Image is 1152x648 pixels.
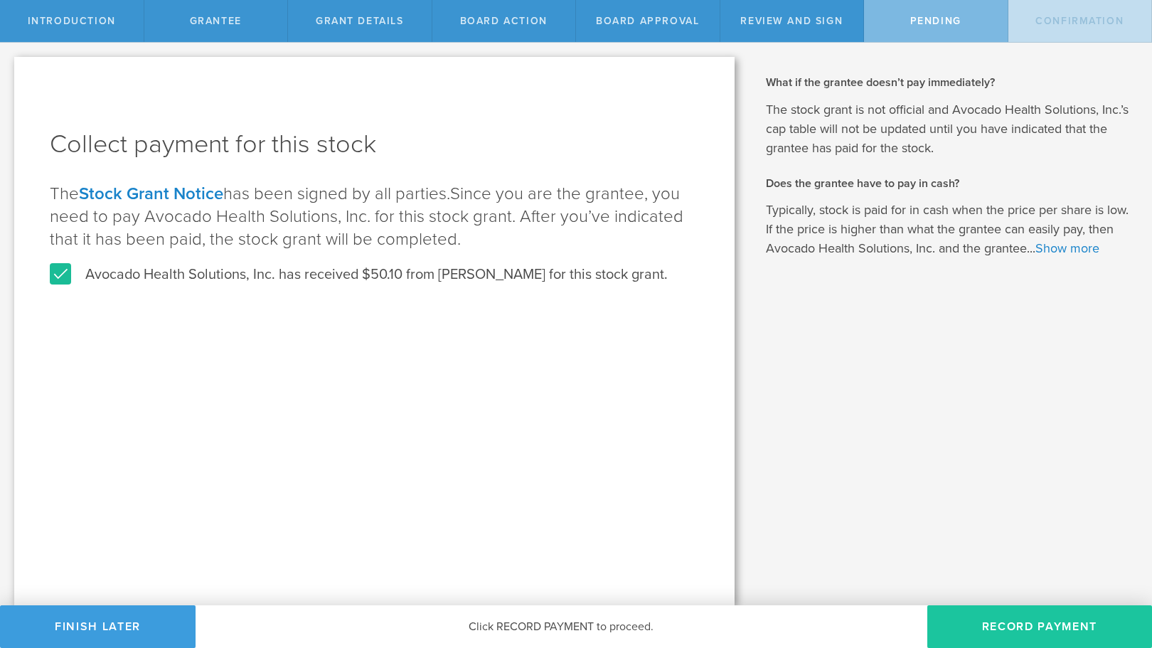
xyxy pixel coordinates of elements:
h2: What if the grantee doesn’t pay immediately? [766,75,1131,90]
span: Grant Details [316,15,404,27]
span: Introduction [28,15,116,27]
span: Board Action [460,15,548,27]
label: Avocado Health Solutions, Inc. has received $50.10 from [PERSON_NAME] for this stock grant. [50,265,668,284]
p: Typically, stock is paid for in cash when the price per share is low. If the price is higher than... [766,201,1131,258]
span: Grantee [190,15,242,27]
span: Review and Sign [740,15,843,27]
span: Since you are the grantee, you need to pay Avocado Health Solutions, Inc. for this stock grant. A... [50,184,683,250]
p: The stock grant is not official and Avocado Health Solutions, Inc.’s cap table will not be update... [766,100,1131,158]
span: Pending [910,15,961,27]
span: Confirmation [1035,15,1124,27]
a: Stock Grant Notice [79,184,223,204]
h2: Does the grantee have to pay in cash? [766,176,1131,191]
span: Board Approval [596,15,699,27]
iframe: Chat Widget [1081,537,1152,605]
button: Record Payment [927,605,1152,648]
p: The has been signed by all parties. [50,183,699,251]
a: Show more [1035,240,1099,256]
h1: Collect payment for this stock [50,127,699,161]
span: Click RECORD PAYMENT to proceed. [469,620,654,634]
